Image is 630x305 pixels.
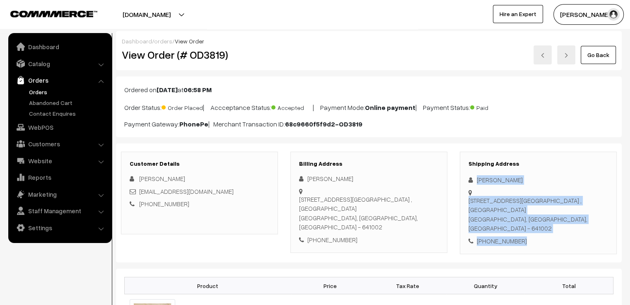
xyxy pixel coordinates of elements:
a: Dashboard [122,38,152,45]
a: Website [10,153,109,168]
a: Staff Management [10,203,109,218]
a: Abandoned Cart [27,98,109,107]
div: [PERSON_NAME] [468,175,608,185]
img: user [607,8,620,21]
a: Reports [10,170,109,185]
h2: View Order (# OD3819) [122,48,278,61]
a: Orders [10,73,109,88]
div: / / [122,37,616,45]
th: Total [524,277,613,294]
span: Paid [470,101,512,112]
a: COMMMERCE [10,8,83,18]
b: Online payment [365,103,415,112]
a: Orders [27,88,109,96]
span: View Order [175,38,204,45]
img: COMMMERCE [10,11,97,17]
img: right-arrow.png [564,53,569,58]
span: Accepted [271,101,313,112]
p: Payment Gateway: | Merchant Transaction ID: [124,119,613,129]
a: [EMAIL_ADDRESS][DOMAIN_NAME] [139,188,234,195]
b: PhonePe [179,120,208,128]
span: [PERSON_NAME] [139,175,185,182]
h3: Customer Details [130,160,269,167]
a: Dashboard [10,39,109,54]
img: left-arrow.png [540,53,545,58]
a: WebPOS [10,120,109,135]
a: Hire an Expert [493,5,543,23]
div: [PHONE_NUMBER] [299,235,439,245]
a: Marketing [10,187,109,202]
div: [PHONE_NUMBER] [468,236,608,246]
b: 68c9660f5f9d2-OD3819 [285,120,362,128]
p: Ordered on at [124,85,613,95]
th: Price [291,277,369,294]
div: [PERSON_NAME] [299,174,439,183]
th: Tax Rate [369,277,447,294]
a: Customers [10,136,109,151]
h3: Billing Address [299,160,439,167]
p: Order Status: | Accceptance Status: | Payment Mode: | Payment Status: [124,101,613,112]
b: 06:58 PM [183,86,212,94]
h3: Shipping Address [468,160,608,167]
b: [DATE] [157,86,178,94]
a: orders [154,38,172,45]
div: [STREET_ADDRESS][GEOGRAPHIC_DATA] , [GEOGRAPHIC_DATA] [GEOGRAPHIC_DATA], [GEOGRAPHIC_DATA], [GEOG... [299,195,439,232]
div: [STREET_ADDRESS][GEOGRAPHIC_DATA] , [GEOGRAPHIC_DATA] [GEOGRAPHIC_DATA], [GEOGRAPHIC_DATA], [GEOG... [468,196,608,233]
th: Quantity [447,277,524,294]
a: Contact Enquires [27,109,109,118]
span: Order Placed [162,101,203,112]
a: Settings [10,220,109,235]
a: [PHONE_NUMBER] [139,200,189,207]
th: Product [125,277,291,294]
a: Go Back [581,46,616,64]
a: Catalog [10,56,109,71]
button: [DOMAIN_NAME] [94,4,200,25]
button: [PERSON_NAME] [553,4,624,25]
